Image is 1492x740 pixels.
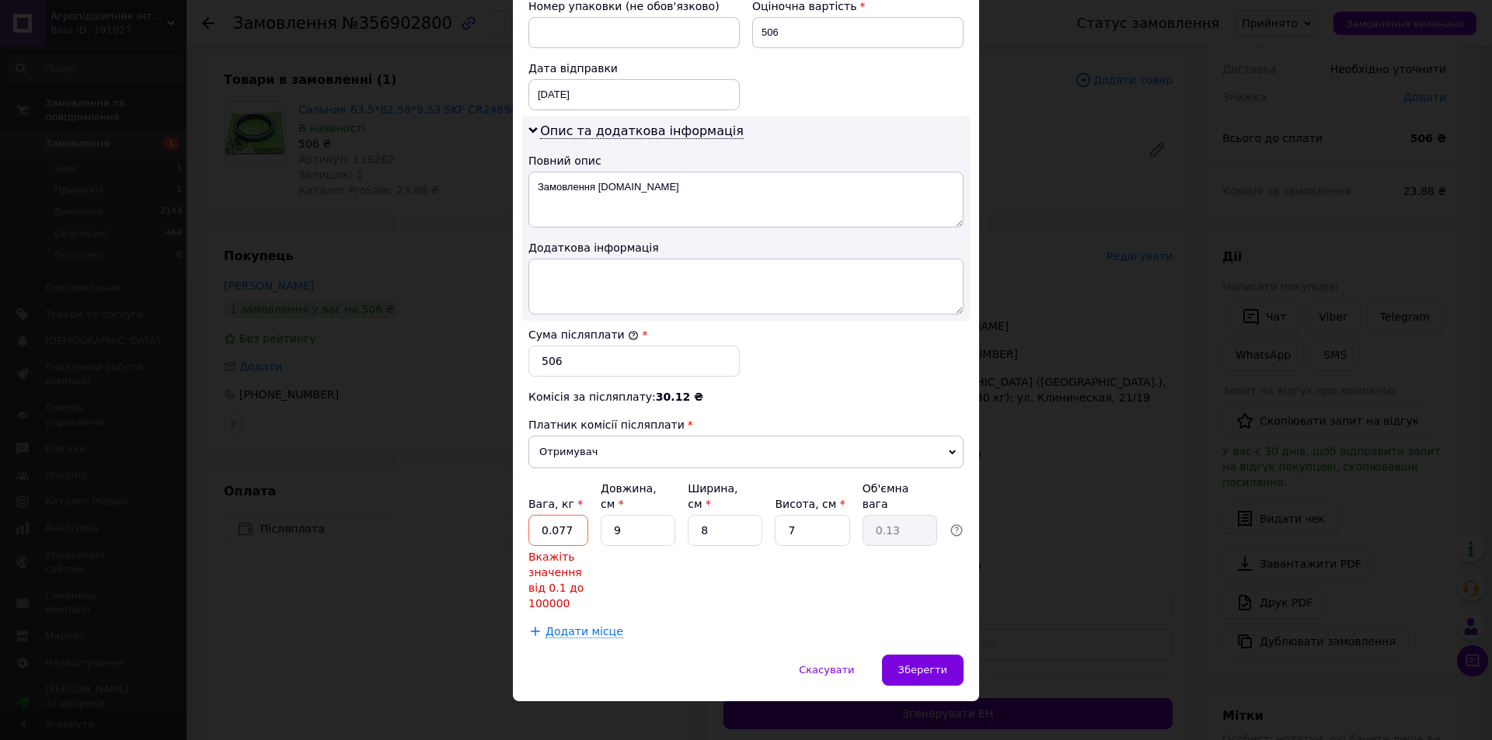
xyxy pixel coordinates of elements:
span: Отримувач [528,436,964,468]
div: Об'ємна вага [863,481,937,512]
div: Додаткова інформація [528,240,964,255]
div: Комісія за післяплату: [528,389,964,405]
span: 30.12 ₴ [656,391,703,403]
span: Скасувати [799,664,854,676]
label: Ширина, см [688,482,737,510]
span: Платник комісії післяплати [528,419,685,431]
span: Додати місце [546,625,623,638]
span: Зберегти [898,664,947,676]
label: Сума післяплати [528,328,639,341]
label: Вага, кг [528,498,583,510]
label: Висота, см [775,498,845,510]
div: Дата відправки [528,61,740,76]
div: Повний опис [528,153,964,168]
span: Опис та додаткова інформація [540,123,744,139]
textarea: Замовлення [DOMAIN_NAME] [528,172,964,228]
label: Довжина, см [601,482,657,510]
span: Вкажіть значення від 0.1 до 100000 [528,551,584,610]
